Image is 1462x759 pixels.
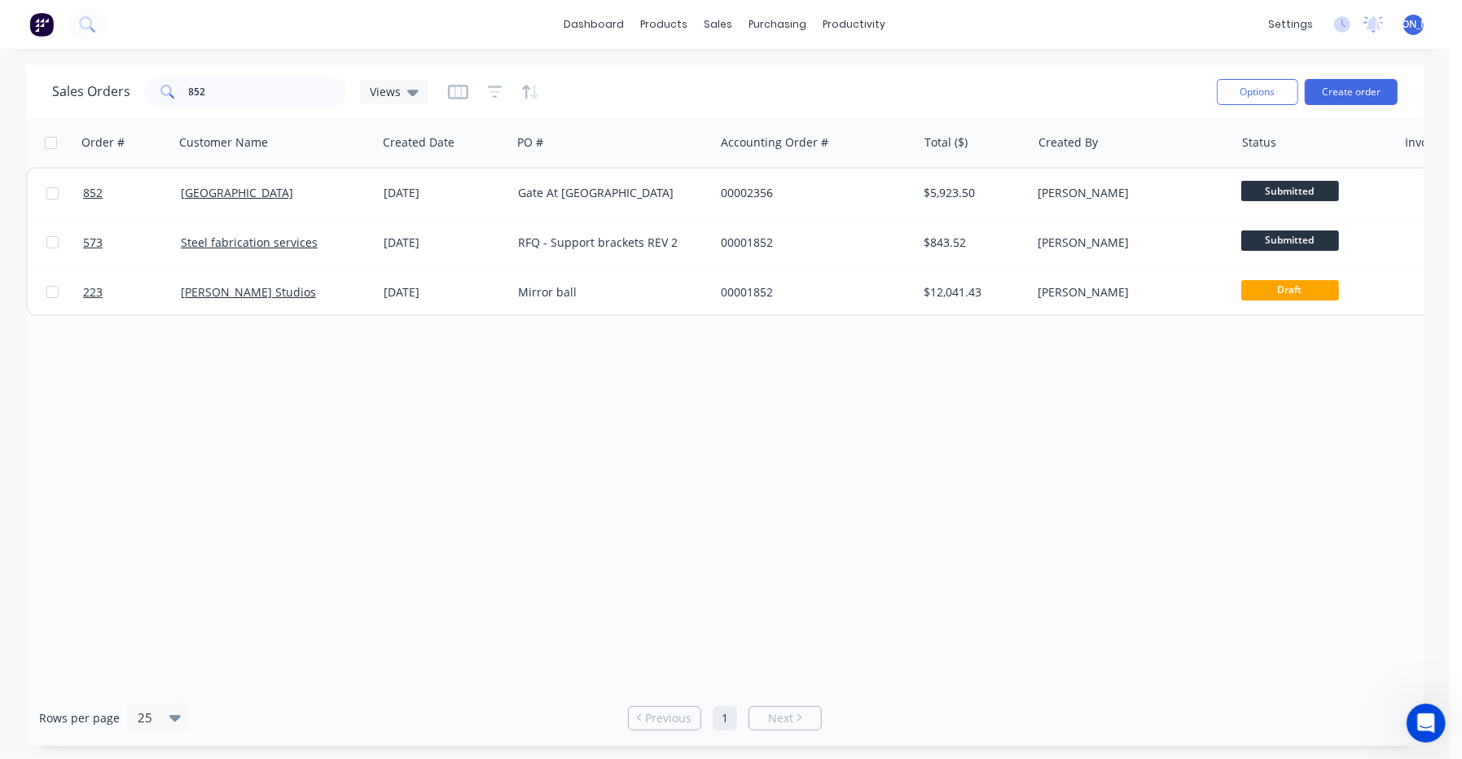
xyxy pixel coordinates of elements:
div: products [633,12,696,37]
div: 00001852 [721,235,902,251]
div: Created Date [383,134,454,151]
span: Submitted [1241,181,1339,201]
span: [PERSON_NAME] [1375,17,1452,32]
div: [PERSON_NAME] [1038,235,1218,251]
div: 00002356 [721,185,902,201]
a: [GEOGRAPHIC_DATA] [181,185,293,200]
div: settings [1260,12,1321,37]
div: [PERSON_NAME] [1038,284,1218,301]
div: Mirror ball [518,284,699,301]
span: 223 [83,284,103,301]
div: [DATE] [384,235,505,251]
a: Previous page [629,710,700,726]
span: Rows per page [39,710,120,726]
div: $5,923.50 [924,185,1020,201]
span: 852 [83,185,103,201]
div: Gate At [GEOGRAPHIC_DATA] [518,185,699,201]
h1: Sales Orders [52,84,130,99]
div: Accounting Order # [721,134,828,151]
div: [PERSON_NAME] [1038,185,1218,201]
a: 852 [83,169,181,217]
button: Create order [1305,79,1398,105]
span: Draft [1241,280,1339,301]
div: Total ($) [924,134,968,151]
a: 573 [83,218,181,267]
span: Submitted [1241,230,1339,251]
span: 573 [83,235,103,251]
a: dashboard [556,12,633,37]
div: Status [1242,134,1276,151]
div: [DATE] [384,284,505,301]
a: Page 1 is your current page [713,706,737,730]
div: $12,041.43 [924,284,1020,301]
iframe: Intercom live chat [1407,704,1446,743]
span: Previous [646,710,692,726]
img: Factory [29,12,54,37]
div: sales [696,12,741,37]
div: 00001852 [721,284,902,301]
div: Customer Name [179,134,268,151]
div: RFQ - Support brackets REV 2 [518,235,699,251]
a: [PERSON_NAME] Studios [181,284,316,300]
div: $843.52 [924,235,1020,251]
ul: Pagination [621,706,828,730]
input: Search... [189,76,348,108]
span: Views [370,83,401,100]
div: productivity [815,12,894,37]
a: Next page [749,710,821,726]
a: 223 [83,268,181,317]
button: Options [1217,79,1298,105]
div: Created By [1038,134,1098,151]
div: purchasing [741,12,815,37]
div: Order # [81,134,125,151]
div: PO # [517,134,543,151]
a: Steel fabrication services [181,235,318,250]
div: [DATE] [384,185,505,201]
span: Next [768,710,793,726]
